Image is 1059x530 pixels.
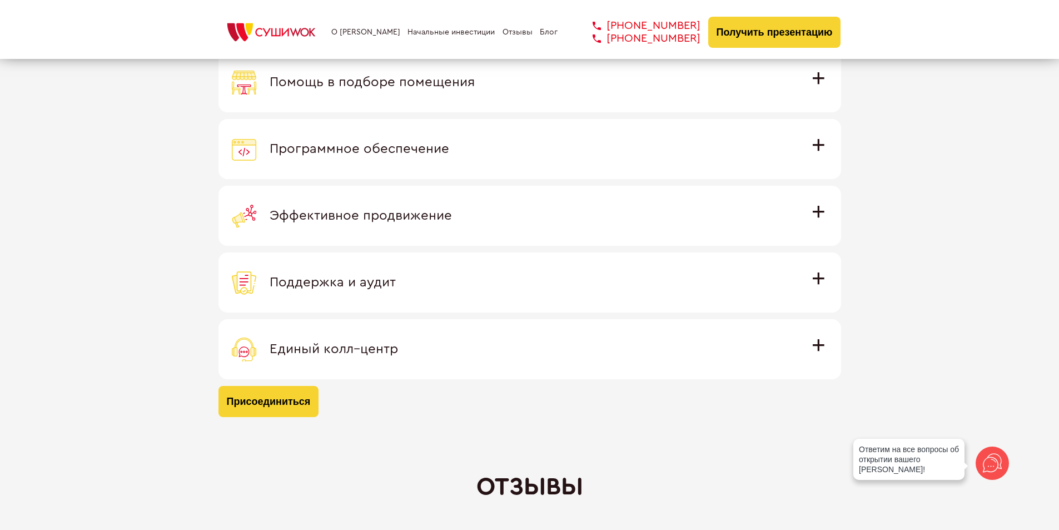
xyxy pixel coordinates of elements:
a: Отзывы [503,28,533,37]
button: Получить презентацию [708,17,841,48]
span: Поддержка и аудит [270,276,396,289]
a: Начальные инвестиции [407,28,495,37]
div: Ответим на все вопросы об открытии вашего [PERSON_NAME]! [853,439,964,480]
img: СУШИWOK [218,20,324,44]
a: Блог [540,28,558,37]
button: Присоединиться [218,386,319,417]
span: Программное обеспечение [270,142,449,156]
span: Эффективное продвижение [270,209,452,222]
a: О [PERSON_NAME] [331,28,400,37]
a: [PHONE_NUMBER] [576,19,700,32]
a: [PHONE_NUMBER] [576,32,700,45]
span: Единый колл–центр [270,343,398,356]
span: Помощь в подборе помещения [270,76,475,89]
